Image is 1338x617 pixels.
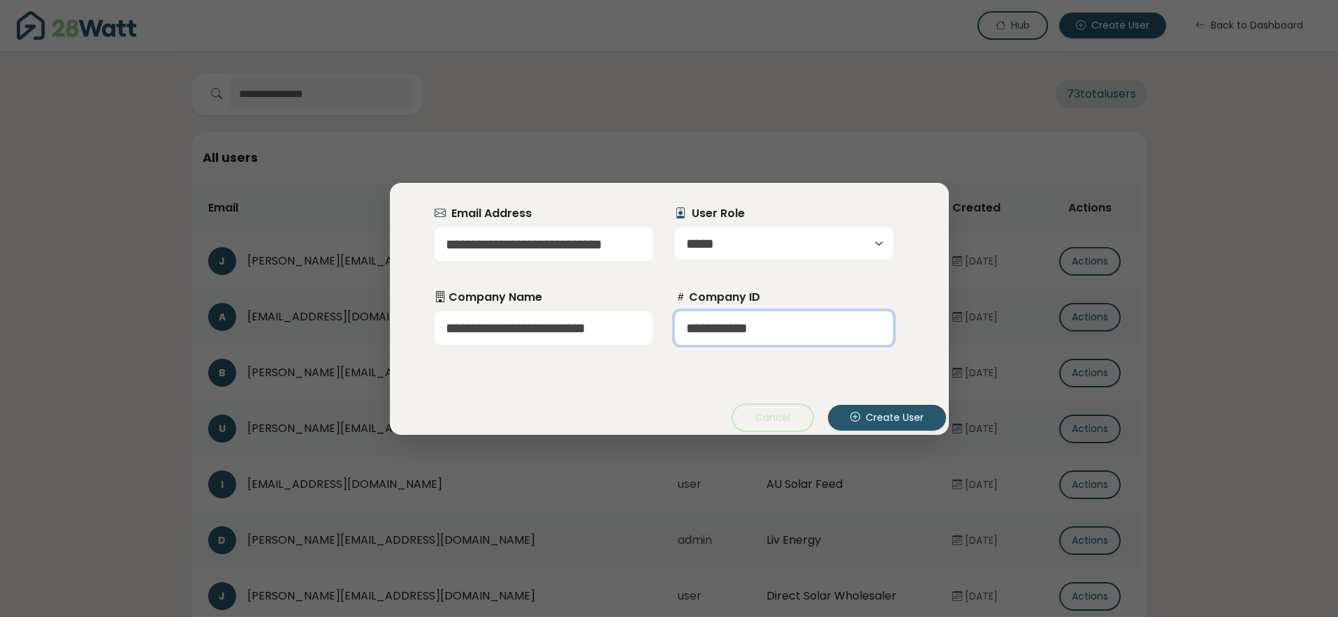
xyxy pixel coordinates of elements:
[435,205,532,222] label: Email Address
[828,405,946,431] button: Create User
[675,289,760,306] label: Company ID
[732,403,814,432] button: Cancel
[675,205,745,222] label: User Role
[435,289,542,306] label: Company Name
